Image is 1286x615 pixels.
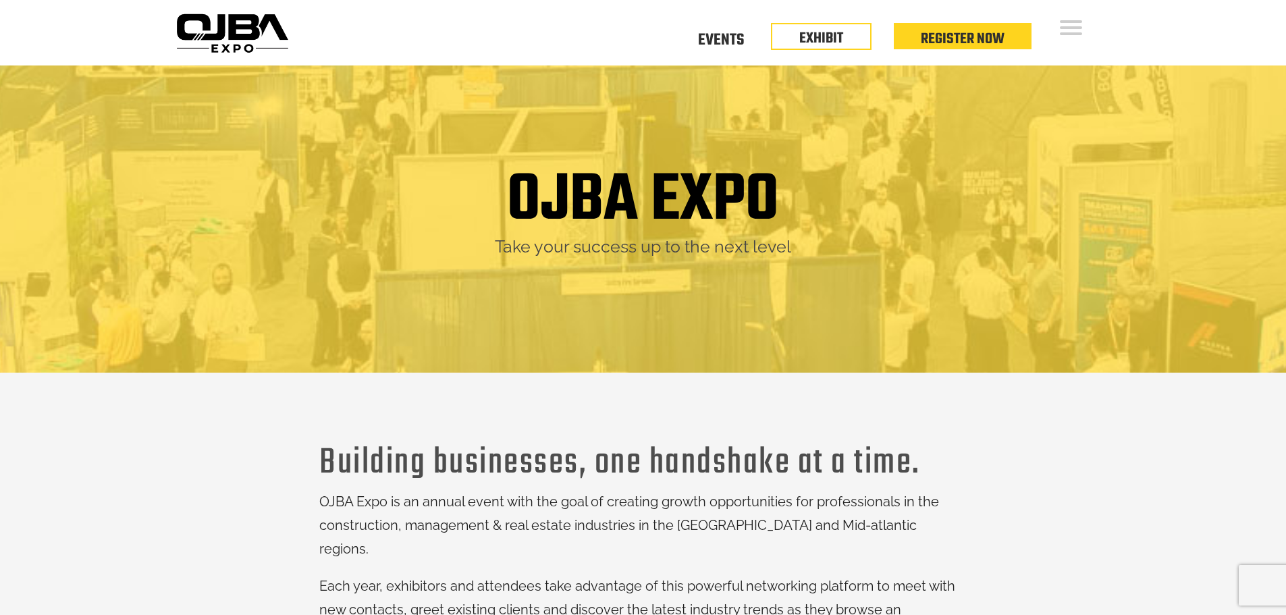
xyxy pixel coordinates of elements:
[319,490,967,561] p: OJBA Expo is an annual event with the goal of creating growth opportunities for professionals in ...
[507,167,779,236] h1: OJBA EXPO
[181,236,1106,258] h2: Take your success up to the next level
[921,28,1004,51] a: Register Now
[799,27,843,50] a: EXHIBIT
[319,454,967,473] h3: Building businesses, one handshake at a time.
